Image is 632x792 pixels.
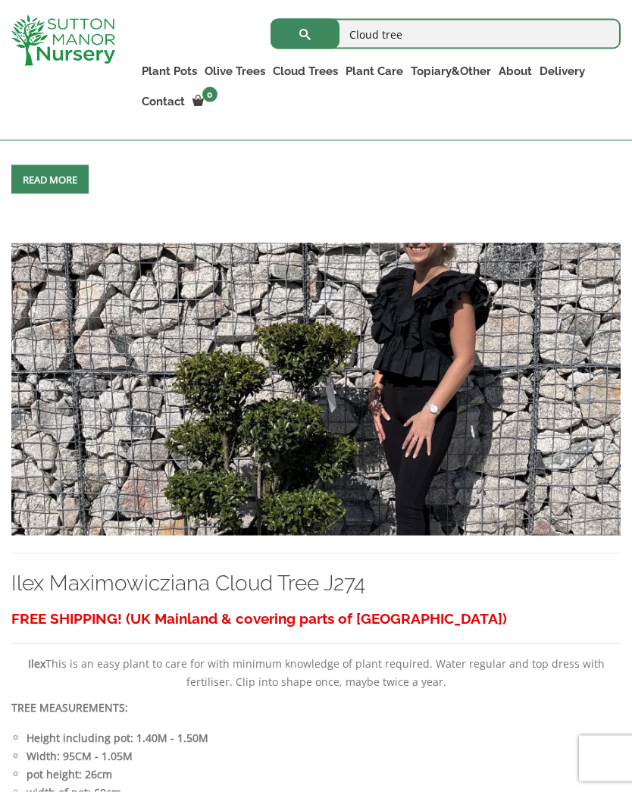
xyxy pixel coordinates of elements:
a: Read more [11,165,89,194]
a: Contact [138,91,189,112]
a: Delivery [536,61,589,82]
a: Ilex Maximowicziana Cloud Tree J274 [11,381,621,396]
img: Ilex Maximowicziana Cloud Tree J274 - IMG 5025 1 [11,243,621,536]
a: Ilex Maximowicziana Cloud Tree J274 [11,571,365,596]
p: This is an easy plant to care for with minimum knowledge of plant required. Water regular and top... [11,655,621,691]
h3: FREE SHIPPING! (UK Mainland & covering parts of [GEOGRAPHIC_DATA]) [11,605,621,633]
strong: Height including pot: 1.40M - 1.50M [27,731,208,745]
a: Plant Pots [138,61,201,82]
img: logo [11,15,115,66]
strong: Width: 95CM - 1.05M [27,749,133,763]
span: 0 [202,87,217,102]
a: 0 [189,91,222,112]
a: Plant Care [342,61,407,82]
strong: TREE MEASUREMENTS: [11,700,128,715]
strong: pot height: 26cm [27,767,112,781]
a: Cloud Trees [269,61,342,82]
a: Topiary&Other [407,61,495,82]
b: Ilex [28,656,45,671]
a: About [495,61,536,82]
a: Olive Trees [201,61,269,82]
input: Search... [271,19,621,49]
